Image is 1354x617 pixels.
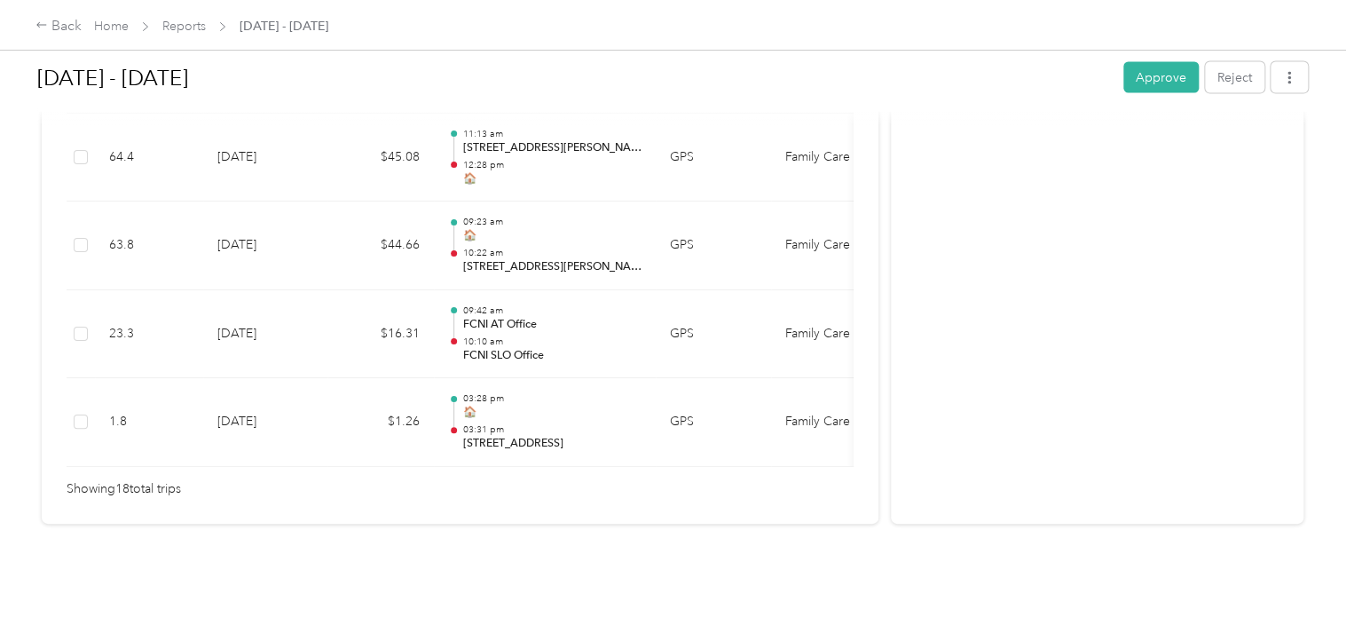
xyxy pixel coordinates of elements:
[462,159,642,171] p: 12:28 pm
[35,16,82,37] div: Back
[771,378,904,467] td: Family Care Network
[462,171,642,187] p: 🏠
[94,19,129,34] a: Home
[1255,518,1354,617] iframe: Everlance-gr Chat Button Frame
[462,228,642,244] p: 🏠
[203,114,327,202] td: [DATE]
[656,114,771,202] td: GPS
[462,259,642,275] p: [STREET_ADDRESS][PERSON_NAME]
[95,202,203,290] td: 63.8
[462,348,642,364] p: FCNI SLO Office
[240,17,328,36] span: [DATE] - [DATE]
[656,202,771,290] td: GPS
[771,114,904,202] td: Family Care Network
[162,19,206,34] a: Reports
[462,317,642,333] p: FCNI AT Office
[1123,62,1199,93] button: Approve
[203,202,327,290] td: [DATE]
[327,378,434,467] td: $1.26
[462,423,642,436] p: 03:31 pm
[37,57,1111,99] h1: Sep 15 - 28, 2025
[462,140,642,156] p: [STREET_ADDRESS][PERSON_NAME]
[203,378,327,467] td: [DATE]
[771,290,904,379] td: Family Care Network
[1205,62,1264,93] button: Reject
[462,247,642,259] p: 10:22 am
[95,290,203,379] td: 23.3
[656,378,771,467] td: GPS
[462,128,642,140] p: 11:13 am
[67,479,181,499] span: Showing 18 total trips
[462,305,642,317] p: 09:42 am
[462,436,642,452] p: [STREET_ADDRESS]
[462,336,642,348] p: 10:10 am
[771,202,904,290] td: Family Care Network
[95,378,203,467] td: 1.8
[462,405,642,421] p: 🏠
[327,290,434,379] td: $16.31
[203,290,327,379] td: [DATE]
[327,114,434,202] td: $45.08
[327,202,434,290] td: $44.66
[462,392,642,405] p: 03:28 pm
[462,216,642,228] p: 09:23 am
[95,114,203,202] td: 64.4
[656,290,771,379] td: GPS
